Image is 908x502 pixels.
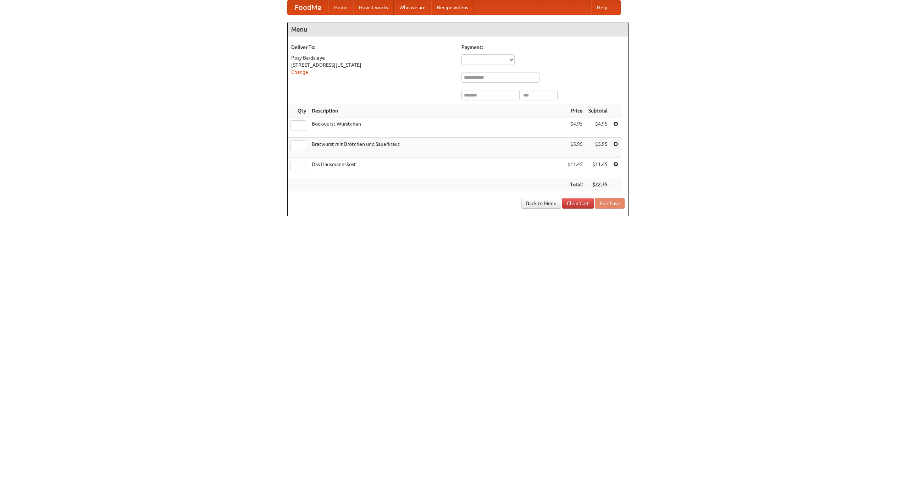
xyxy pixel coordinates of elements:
[353,0,394,15] a: How it works
[586,138,610,158] td: $5.95
[565,117,586,138] td: $4.95
[565,104,586,117] th: Price
[586,178,610,191] th: $22.35
[591,0,613,15] a: Help
[565,178,586,191] th: Total:
[309,138,565,158] td: Bratwurst mit Brötchen und Sauerkraut
[328,0,353,15] a: Home
[291,54,454,61] div: Posy Bardsleye
[431,0,474,15] a: Recipe videos
[288,0,328,15] a: FoodMe
[291,61,454,68] div: [STREET_ADDRESS][US_STATE]
[586,158,610,178] td: $11.45
[521,198,561,209] a: Back to Menu
[586,117,610,138] td: $4.95
[461,44,625,51] h5: Payment:
[291,44,454,51] h5: Deliver To:
[309,104,565,117] th: Description
[288,104,309,117] th: Qty
[565,158,586,178] td: $11.45
[595,198,625,209] button: Purchase
[562,198,594,209] a: Clear Cart
[288,22,628,37] h4: Menu
[565,138,586,158] td: $5.95
[586,104,610,117] th: Subtotal
[291,69,308,75] a: Change
[309,117,565,138] td: Bockwurst Würstchen
[394,0,431,15] a: Who we are
[309,158,565,178] td: Das Hausmannskost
